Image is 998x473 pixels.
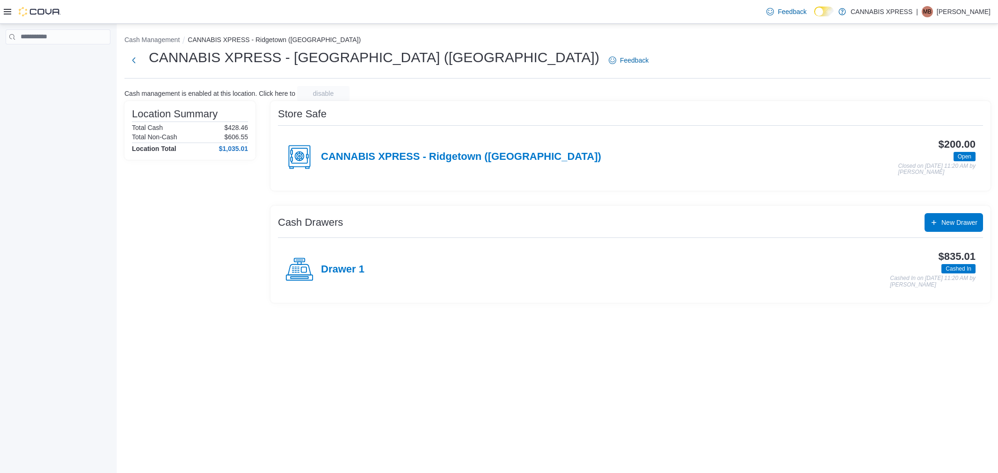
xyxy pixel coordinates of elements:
[278,108,327,120] h3: Store Safe
[923,6,932,17] span: MB
[224,133,248,141] p: $606.55
[124,35,991,46] nav: An example of EuiBreadcrumbs
[19,7,61,16] img: Cova
[939,139,976,150] h3: $200.00
[6,46,110,69] nav: Complex example
[313,89,334,98] span: disable
[958,152,971,161] span: Open
[321,151,601,163] h4: CANNABIS XPRESS - Ridgetown ([GEOGRAPHIC_DATA])
[620,56,648,65] span: Feedback
[939,251,976,262] h3: $835.01
[278,217,343,228] h3: Cash Drawers
[946,265,971,273] span: Cashed In
[941,264,976,273] span: Cashed In
[188,36,361,43] button: CANNABIS XPRESS - Ridgetown ([GEOGRAPHIC_DATA])
[132,145,176,152] h4: Location Total
[149,48,599,67] h1: CANNABIS XPRESS - [GEOGRAPHIC_DATA] ([GEOGRAPHIC_DATA])
[132,108,218,120] h3: Location Summary
[321,264,364,276] h4: Drawer 1
[925,213,983,232] button: New Drawer
[814,7,834,16] input: Dark Mode
[763,2,810,21] a: Feedback
[941,218,977,227] span: New Drawer
[124,51,143,70] button: Next
[132,133,177,141] h6: Total Non-Cash
[916,6,918,17] p: |
[778,7,806,16] span: Feedback
[922,6,933,17] div: Maggie Baillargeon
[898,163,976,176] p: Closed on [DATE] 11:20 AM by [PERSON_NAME]
[124,90,295,97] p: Cash management is enabled at this location. Click here to
[124,36,180,43] button: Cash Management
[132,124,163,131] h6: Total Cash
[297,86,350,101] button: disable
[605,51,652,70] a: Feedback
[219,145,248,152] h4: $1,035.01
[851,6,912,17] p: CANNABIS XPRESS
[890,275,976,288] p: Cashed In on [DATE] 11:20 AM by [PERSON_NAME]
[937,6,991,17] p: [PERSON_NAME]
[224,124,248,131] p: $428.46
[954,152,976,161] span: Open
